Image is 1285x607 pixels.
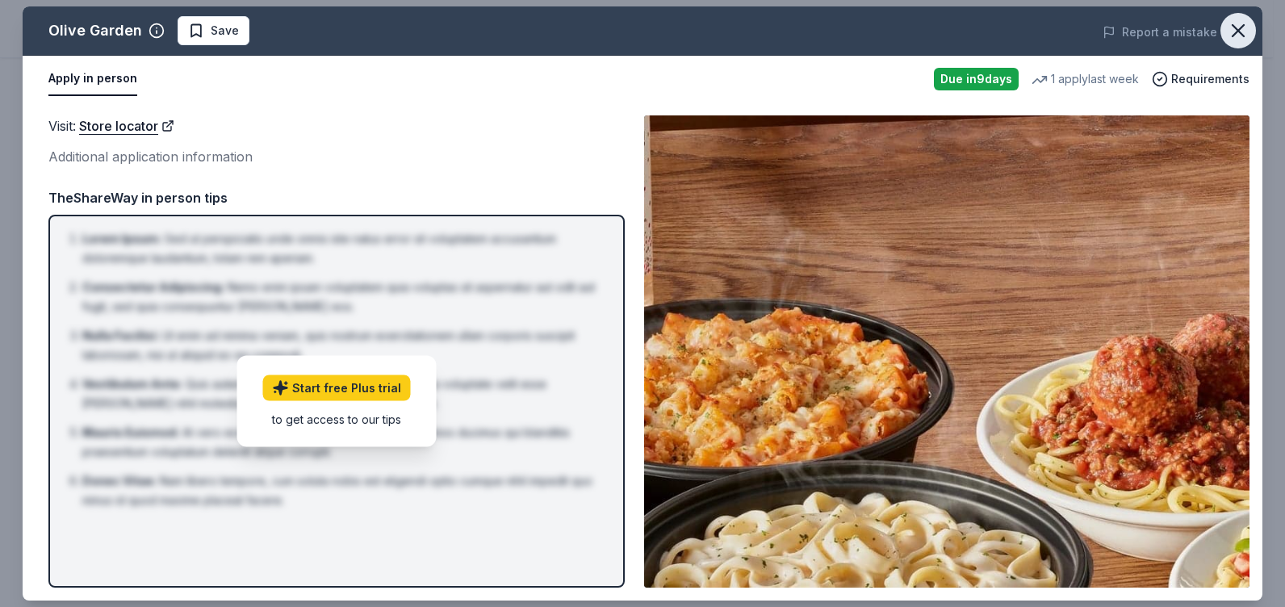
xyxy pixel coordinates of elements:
a: Store locator [79,115,174,136]
div: to get access to our tips [263,411,411,428]
li: At vero eos et accusamus et iusto odio dignissimos ducimus qui blanditiis praesentium voluptatum ... [82,423,601,462]
li: Ut enim ad minima veniam, quis nostrum exercitationem ullam corporis suscipit laboriosam, nisi ut... [82,326,601,365]
button: Save [178,16,249,45]
button: Report a mistake [1103,23,1217,42]
div: 1 apply last week [1032,69,1139,89]
div: Additional application information [48,146,625,167]
span: Donec Vitae : [82,474,157,488]
span: Save [211,21,239,40]
a: Start free Plus trial [263,375,411,401]
img: Image for Olive Garden [644,115,1249,588]
span: Requirements [1171,69,1249,89]
span: Mauris Euismod : [82,425,179,439]
span: Consectetur Adipiscing : [82,280,224,294]
li: Nam libero tempore, cum soluta nobis est eligendi optio cumque nihil impedit quo minus id quod ma... [82,471,601,510]
li: Nemo enim ipsam voluptatem quia voluptas sit aspernatur aut odit aut fugit, sed quia consequuntur... [82,278,601,316]
span: Vestibulum Ante : [82,377,182,391]
button: Requirements [1152,69,1249,89]
li: Quis autem vel eum iure reprehenderit qui in ea voluptate velit esse [PERSON_NAME] nihil molestia... [82,375,601,413]
button: Apply in person [48,62,137,96]
div: Visit : [48,115,625,136]
li: Sed ut perspiciatis unde omnis iste natus error sit voluptatem accusantium doloremque laudantium,... [82,229,601,268]
div: TheShareWay in person tips [48,187,625,208]
span: Lorem Ipsum : [82,232,161,245]
div: Olive Garden [48,18,142,44]
div: Due in 9 days [934,68,1019,90]
span: Nulla Facilisi : [82,329,159,342]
